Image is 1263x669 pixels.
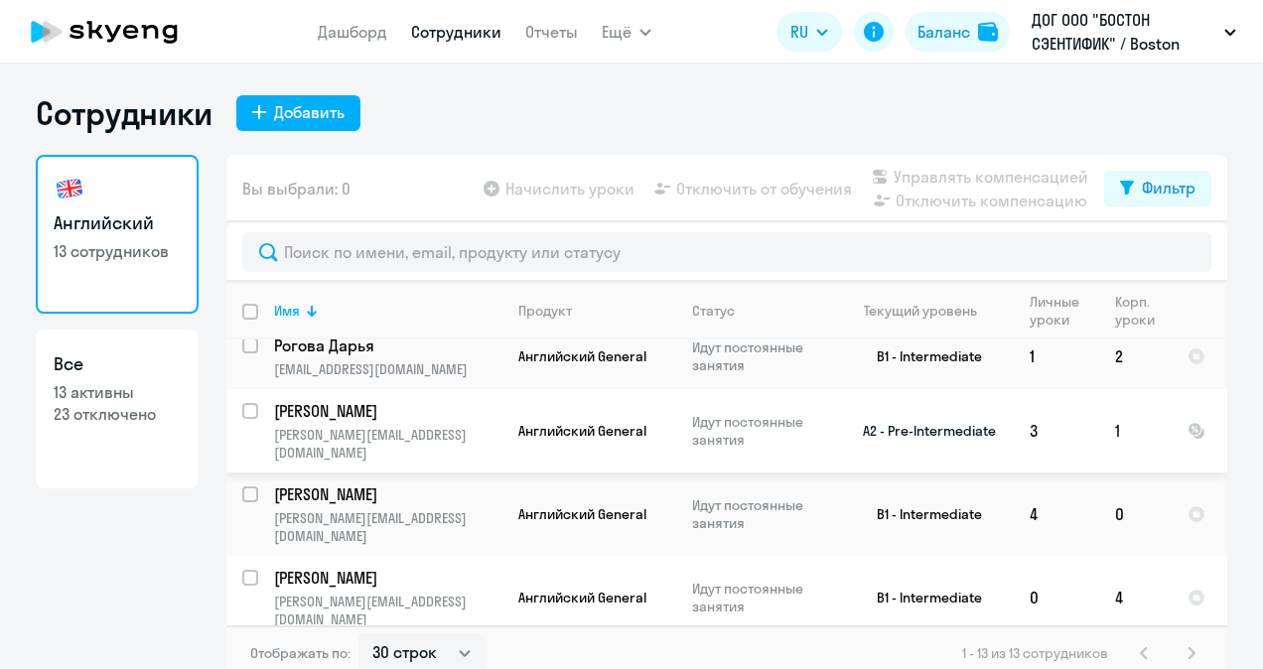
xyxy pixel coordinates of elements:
[692,496,828,532] p: Идут постоянные занятия
[36,93,212,133] h1: Сотрудники
[978,22,998,42] img: balance
[906,12,1010,52] button: Балансbalance
[274,302,300,320] div: Имя
[274,567,501,589] a: [PERSON_NAME]
[1014,472,1099,556] td: 4
[1099,324,1172,389] td: 2
[864,302,977,320] div: Текущий уровень
[274,593,501,628] p: [PERSON_NAME][EMAIL_ADDRESS][DOMAIN_NAME]
[518,302,572,320] div: Продукт
[1014,324,1099,389] td: 1
[1014,556,1099,639] td: 0
[274,100,345,124] div: Добавить
[829,472,1014,556] td: B1 - Intermediate
[274,400,501,422] a: [PERSON_NAME]
[1022,8,1246,56] button: ДОГ ООО "БОСТОН СЭЕНТИФИК" / Boston Scientific, БОСТОН СЭЕНТИФИК, ООО
[845,302,1013,320] div: Текущий уровень
[518,505,646,523] span: Английский General
[318,22,387,42] a: Дашборд
[54,210,181,236] h3: Английский
[250,644,351,662] span: Отображать по:
[54,351,181,377] h3: Все
[274,483,498,505] p: [PERSON_NAME]
[54,173,85,204] img: english
[274,400,498,422] p: [PERSON_NAME]
[829,324,1014,389] td: B1 - Intermediate
[1115,293,1171,329] div: Корп. уроки
[54,240,181,262] p: 13 сотрудников
[692,302,735,320] div: Статус
[274,509,501,545] p: [PERSON_NAME][EMAIL_ADDRESS][DOMAIN_NAME]
[692,580,828,615] p: Идут постоянные занятия
[274,334,498,356] p: Рогова Дарья
[274,334,501,356] a: Рогова Дарья
[1032,8,1216,56] p: ДОГ ООО "БОСТОН СЭЕНТИФИК" / Boston Scientific, БОСТОН СЭЕНТИФИК, ООО
[274,483,501,505] a: [PERSON_NAME]
[1030,293,1080,329] div: Личные уроки
[242,232,1211,272] input: Поиск по имени, email, продукту или статусу
[917,20,970,44] div: Баланс
[36,155,199,314] a: Английский13 сотрудников
[1014,389,1099,472] td: 3
[518,302,675,320] div: Продукт
[692,338,828,374] p: Идут постоянные занятия
[242,177,351,201] span: Вы выбрали: 0
[525,22,578,42] a: Отчеты
[829,556,1014,639] td: B1 - Intermediate
[776,12,842,52] button: RU
[1099,556,1172,639] td: 4
[54,381,181,403] p: 13 активны
[692,302,828,320] div: Статус
[54,403,181,425] p: 23 отключено
[1099,389,1172,472] td: 1
[1030,293,1098,329] div: Личные уроки
[518,347,646,365] span: Английский General
[274,567,498,589] p: [PERSON_NAME]
[1099,472,1172,556] td: 0
[274,360,501,378] p: [EMAIL_ADDRESS][DOMAIN_NAME]
[274,302,501,320] div: Имя
[602,12,651,52] button: Ещё
[692,413,828,449] p: Идут постоянные занятия
[829,389,1014,472] td: A2 - Pre-Intermediate
[1104,171,1211,206] button: Фильтр
[411,22,501,42] a: Сотрудники
[790,20,808,44] span: RU
[518,422,646,440] span: Английский General
[1115,293,1155,329] div: Корп. уроки
[36,330,199,488] a: Все13 активны23 отключено
[236,95,360,131] button: Добавить
[962,644,1108,662] span: 1 - 13 из 13 сотрудников
[602,20,631,44] span: Ещё
[518,589,646,606] span: Английский General
[274,426,501,462] p: [PERSON_NAME][EMAIL_ADDRESS][DOMAIN_NAME]
[1142,176,1195,200] div: Фильтр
